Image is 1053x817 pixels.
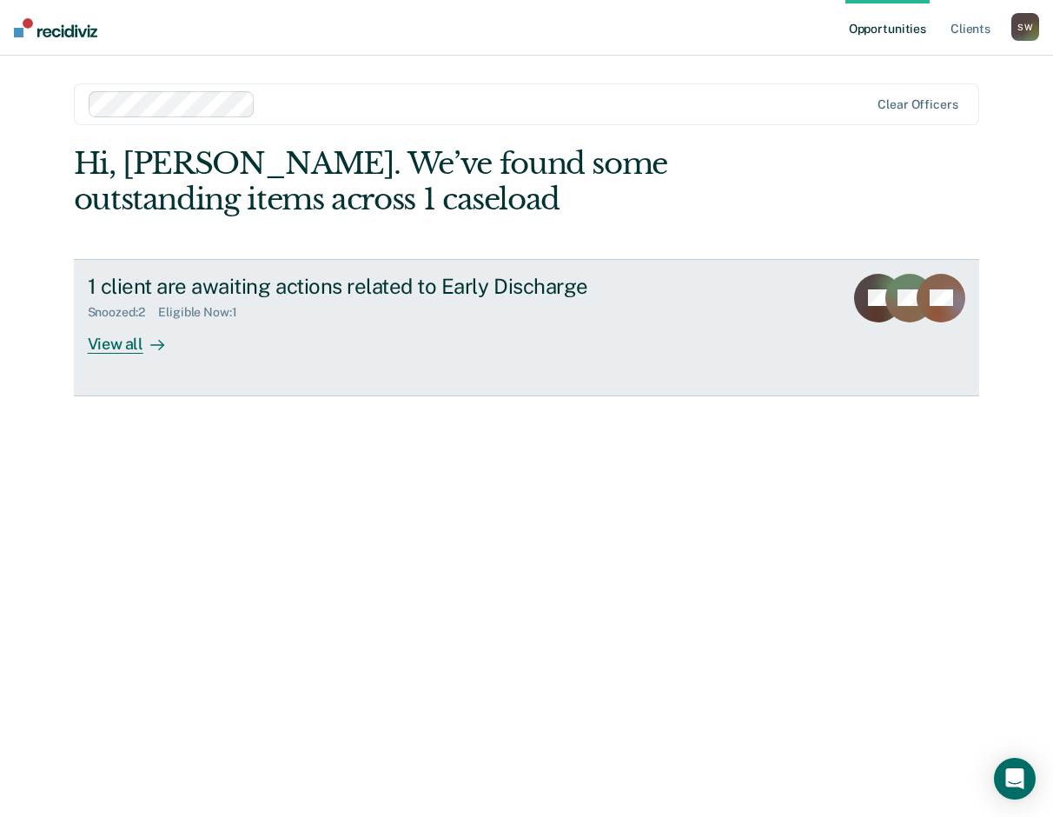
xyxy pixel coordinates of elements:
div: Hi, [PERSON_NAME]. We’ve found some outstanding items across 1 caseload [74,146,798,217]
img: Recidiviz [14,18,97,37]
div: View all [88,320,185,354]
button: SW [1011,13,1039,41]
div: Clear officers [877,97,957,112]
a: 1 client are awaiting actions related to Early DischargeSnoozed:2Eligible Now:1View all [74,259,980,396]
div: 1 client are awaiting actions related to Early Discharge [88,274,698,299]
div: Eligible Now : 1 [158,305,250,320]
div: S W [1011,13,1039,41]
div: Snoozed : 2 [88,305,159,320]
div: Open Intercom Messenger [994,758,1036,800]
